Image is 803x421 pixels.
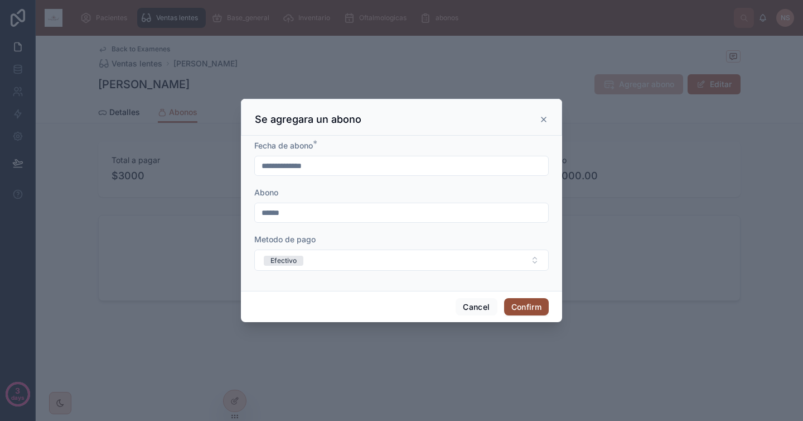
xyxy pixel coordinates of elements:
[504,298,549,316] button: Confirm
[254,235,316,244] span: Metodo de pago
[254,250,549,271] button: Select Button
[255,113,361,126] h3: Se agregara un abono
[254,141,313,150] span: Fecha de abono
[254,188,278,197] span: Abono
[456,298,497,316] button: Cancel
[270,256,297,266] div: Efectivo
